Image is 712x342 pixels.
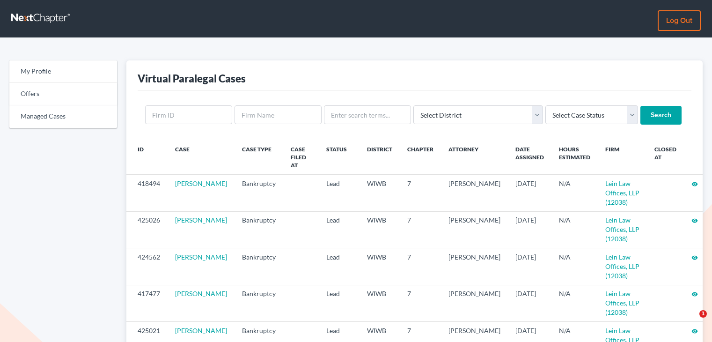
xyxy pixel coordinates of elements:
[598,140,647,175] th: Firm
[605,179,639,206] a: Lein Law Offices, LLP (12038)
[175,253,227,261] a: [PERSON_NAME]
[508,175,551,211] td: [DATE]
[400,175,441,211] td: 7
[319,285,360,321] td: Lead
[126,140,168,175] th: ID
[508,140,551,175] th: Date Assigned
[605,290,639,316] a: Lein Law Offices, LLP (12038)
[138,72,246,85] div: Virtual Paralegal Cases
[319,175,360,211] td: Lead
[175,327,227,335] a: [PERSON_NAME]
[699,310,707,318] span: 1
[441,175,508,211] td: [PERSON_NAME]
[508,211,551,248] td: [DATE]
[647,140,684,175] th: Closed at
[691,179,698,187] a: visibility
[400,140,441,175] th: Chapter
[126,211,168,248] td: 425026
[691,181,698,187] i: visibility
[175,179,227,187] a: [PERSON_NAME]
[441,140,508,175] th: Attorney
[691,216,698,224] a: visibility
[360,175,400,211] td: WIWB
[640,106,682,125] input: Search
[691,254,698,261] i: visibility
[441,248,508,285] td: [PERSON_NAME]
[691,217,698,224] i: visibility
[400,211,441,248] td: 7
[605,216,639,243] a: Lein Law Offices, LLP (12038)
[9,83,117,105] a: Offers
[658,10,701,31] a: Log out
[508,248,551,285] td: [DATE]
[680,310,703,333] iframe: Intercom live chat
[551,211,598,248] td: N/A
[441,211,508,248] td: [PERSON_NAME]
[9,105,117,128] a: Managed Cases
[126,175,168,211] td: 418494
[175,216,227,224] a: [PERSON_NAME]
[551,140,598,175] th: Hours Estimated
[168,140,235,175] th: Case
[319,140,360,175] th: Status
[360,140,400,175] th: District
[360,211,400,248] td: WIWB
[324,105,411,124] input: Enter search terms...
[235,211,283,248] td: Bankruptcy
[145,105,232,124] input: Firm ID
[235,285,283,321] td: Bankruptcy
[319,248,360,285] td: Lead
[441,285,508,321] td: [PERSON_NAME]
[126,248,168,285] td: 424562
[400,285,441,321] td: 7
[691,327,698,335] a: visibility
[175,290,227,297] a: [PERSON_NAME]
[319,211,360,248] td: Lead
[691,253,698,261] a: visibility
[360,285,400,321] td: WIWB
[691,291,698,297] i: visibility
[551,248,598,285] td: N/A
[235,140,283,175] th: Case Type
[691,290,698,297] a: visibility
[551,175,598,211] td: N/A
[508,285,551,321] td: [DATE]
[283,140,319,175] th: Case Filed At
[235,248,283,285] td: Bankruptcy
[400,248,441,285] td: 7
[551,285,598,321] td: N/A
[605,253,639,280] a: Lein Law Offices, LLP (12038)
[235,175,283,211] td: Bankruptcy
[235,105,322,124] input: Firm Name
[9,60,117,83] a: My Profile
[360,248,400,285] td: WIWB
[126,285,168,321] td: 417477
